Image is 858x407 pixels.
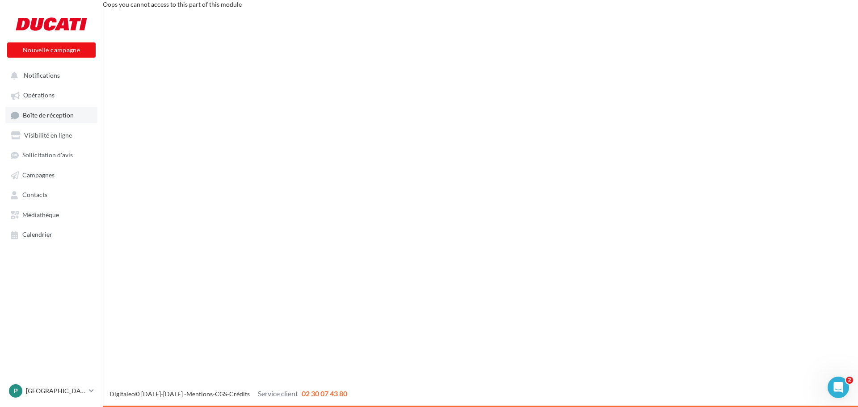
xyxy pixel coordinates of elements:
a: Digitaleo [109,390,135,398]
span: Oops you cannot access to this part of this module [103,0,242,8]
span: Visibilité en ligne [24,131,72,139]
button: Nouvelle campagne [7,42,96,58]
button: Notifications [5,67,94,83]
a: CGS [215,390,227,398]
span: Boîte de réception [23,111,74,119]
a: P [GEOGRAPHIC_DATA] [7,382,96,399]
a: Opérations [5,87,97,103]
a: Crédits [229,390,250,398]
span: Contacts [22,191,47,199]
p: [GEOGRAPHIC_DATA] [26,386,85,395]
span: Opérations [23,92,55,99]
a: Calendrier [5,226,97,242]
a: Visibilité en ligne [5,127,97,143]
a: Boîte de réception [5,107,97,123]
span: Notifications [24,71,60,79]
span: © [DATE]-[DATE] - - - [109,390,347,398]
span: 2 [846,377,853,384]
span: Sollicitation d'avis [22,151,73,159]
a: Contacts [5,186,97,202]
iframe: Intercom live chat [828,377,849,398]
a: Mentions [186,390,213,398]
span: Calendrier [22,231,52,239]
span: 02 30 07 43 80 [302,389,347,398]
span: P [14,386,18,395]
a: Médiathèque [5,206,97,222]
span: Campagnes [22,171,55,179]
span: Médiathèque [22,211,59,218]
span: Service client [258,389,298,398]
a: Sollicitation d'avis [5,147,97,163]
a: Campagnes [5,167,97,183]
